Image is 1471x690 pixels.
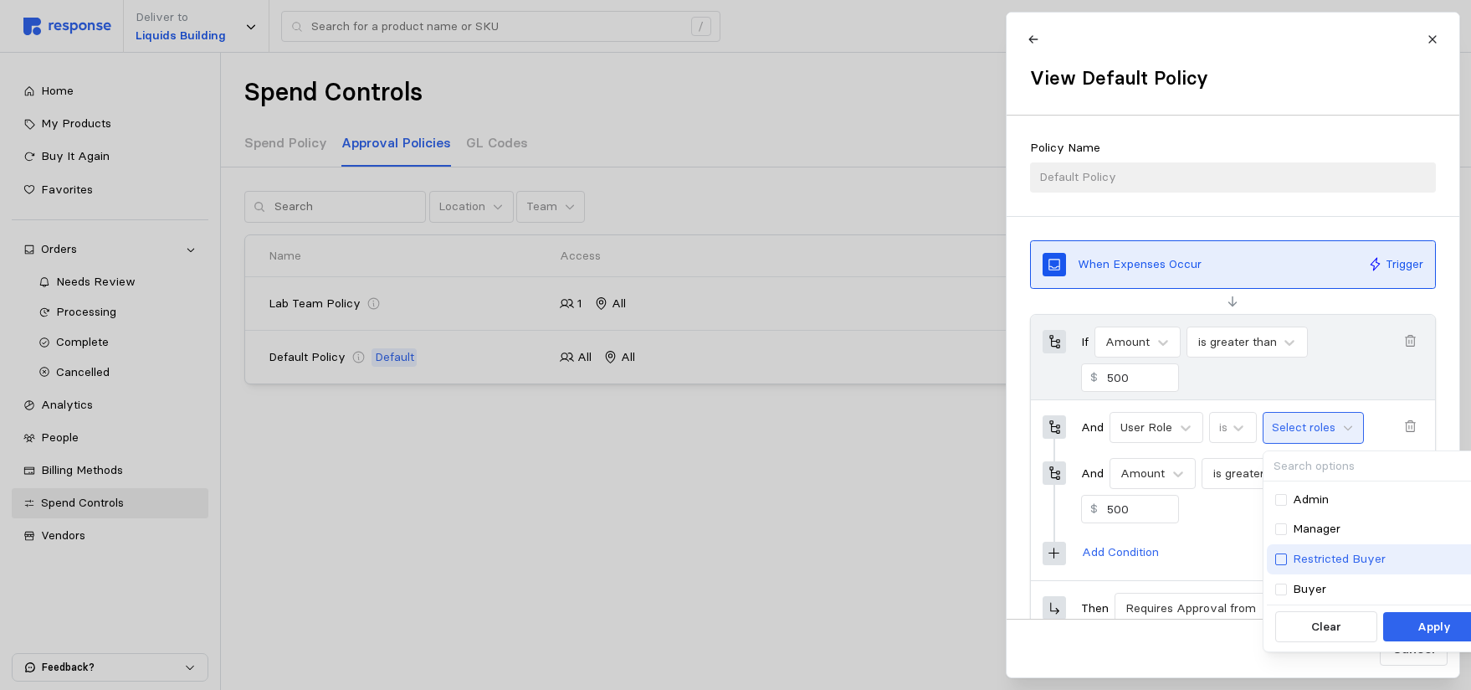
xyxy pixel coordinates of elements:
button: Select roles [1262,412,1363,444]
p: Trigger [1385,255,1422,274]
p: Add Condition [1081,543,1158,562]
div: Amount [1105,333,1150,351]
p: Admin [1293,491,1329,509]
p: Buyer [1293,580,1326,599]
button: Clear [1275,611,1377,643]
p: Select roles [1272,419,1335,437]
input: Value [1106,496,1169,523]
p: Clear [1311,618,1341,636]
p: And [1080,419,1103,437]
p: $ [1090,368,1098,387]
button: Add Condition [1080,543,1159,563]
p: Manager [1293,520,1340,538]
p: Apply [1417,618,1451,636]
div: is [1218,419,1227,436]
input: Value [1106,364,1169,391]
h2: View Default Policy [1030,65,1208,91]
div: Policy Name [1030,139,1436,163]
p: And [1080,465,1103,483]
p: Restricted Buyer [1293,550,1386,569]
p: If [1080,333,1088,352]
div: Requires Approval from [1125,600,1256,617]
p: $ [1090,500,1098,518]
p: Then [1080,600,1108,618]
p: When Expenses Occur [1078,255,1202,274]
div: User Role [1120,419,1172,436]
div: Amount [1120,465,1165,482]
